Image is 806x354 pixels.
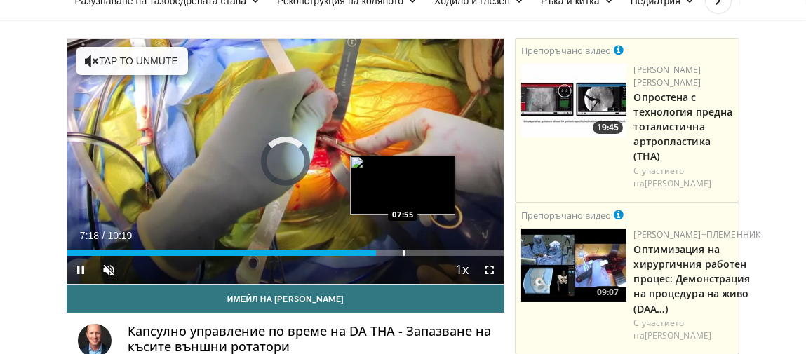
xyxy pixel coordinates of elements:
[67,256,95,284] button: Pause
[67,285,505,313] a: Имейл на [PERSON_NAME]
[645,177,711,189] a: [PERSON_NAME]
[107,230,132,241] span: 10:19
[448,256,476,284] button: Playback Rate
[476,256,504,284] button: Fullscreen
[227,294,344,304] font: Имейл на [PERSON_NAME]
[633,64,701,88] a: [PERSON_NAME] [PERSON_NAME]
[633,243,750,315] a: Оптимизация на хирургичния работен процес: Демонстрация на процедура на живо (DAA…)
[597,286,619,298] font: 09:07
[102,230,105,241] span: /
[633,317,684,341] font: С участието на
[521,64,626,137] a: 19:45
[633,165,684,189] font: С участието на
[521,229,626,302] img: bcfc90b5-8c69-4b20-afee-af4c0acaf118.150x105_q85_crop-smart_upscale.jpg
[350,156,455,215] img: image.jpeg
[521,209,611,222] font: Препоръчано видео
[76,47,188,75] button: Tap to unmute
[67,39,504,284] video-js: Video Player
[597,121,619,133] font: 19:45
[645,329,711,341] a: [PERSON_NAME]
[67,250,504,256] div: Progress Bar
[633,229,760,240] a: [PERSON_NAME]+Племенник
[80,230,99,241] span: 7:18
[521,64,626,137] img: 06bb1c17-1231-4454-8f12-6191b0b3b81a.150x105_q85_crop-smart_upscale.jpg
[521,44,611,57] font: Препоръчано видео
[521,229,626,302] a: 09:07
[95,256,123,284] button: Unmute
[633,90,732,163] a: Опростена с технология предна тоталистична артропластика (THA)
